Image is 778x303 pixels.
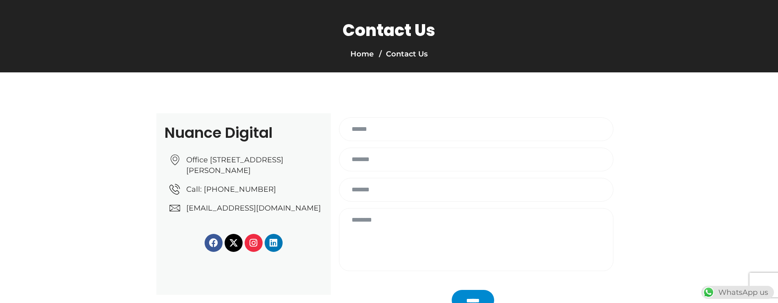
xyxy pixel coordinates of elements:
div: WhatsApp us [701,286,774,299]
span: Call: [PHONE_NUMBER] [184,184,276,195]
a: [EMAIL_ADDRESS][DOMAIN_NAME] [169,203,323,213]
a: Home [350,49,374,58]
form: Contact form [335,117,618,291]
a: WhatsAppWhatsApp us [701,288,774,297]
a: Office [STREET_ADDRESS][PERSON_NAME] [169,155,323,176]
span: [EMAIL_ADDRESS][DOMAIN_NAME] [184,203,321,213]
span: Office [STREET_ADDRESS][PERSON_NAME] [184,155,323,176]
li: Contact Us [377,48,428,60]
a: Call: [PHONE_NUMBER] [169,184,323,195]
h1: Contact Us [343,20,435,40]
img: WhatsApp [702,286,715,299]
h2: Nuance Digital [165,126,323,140]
